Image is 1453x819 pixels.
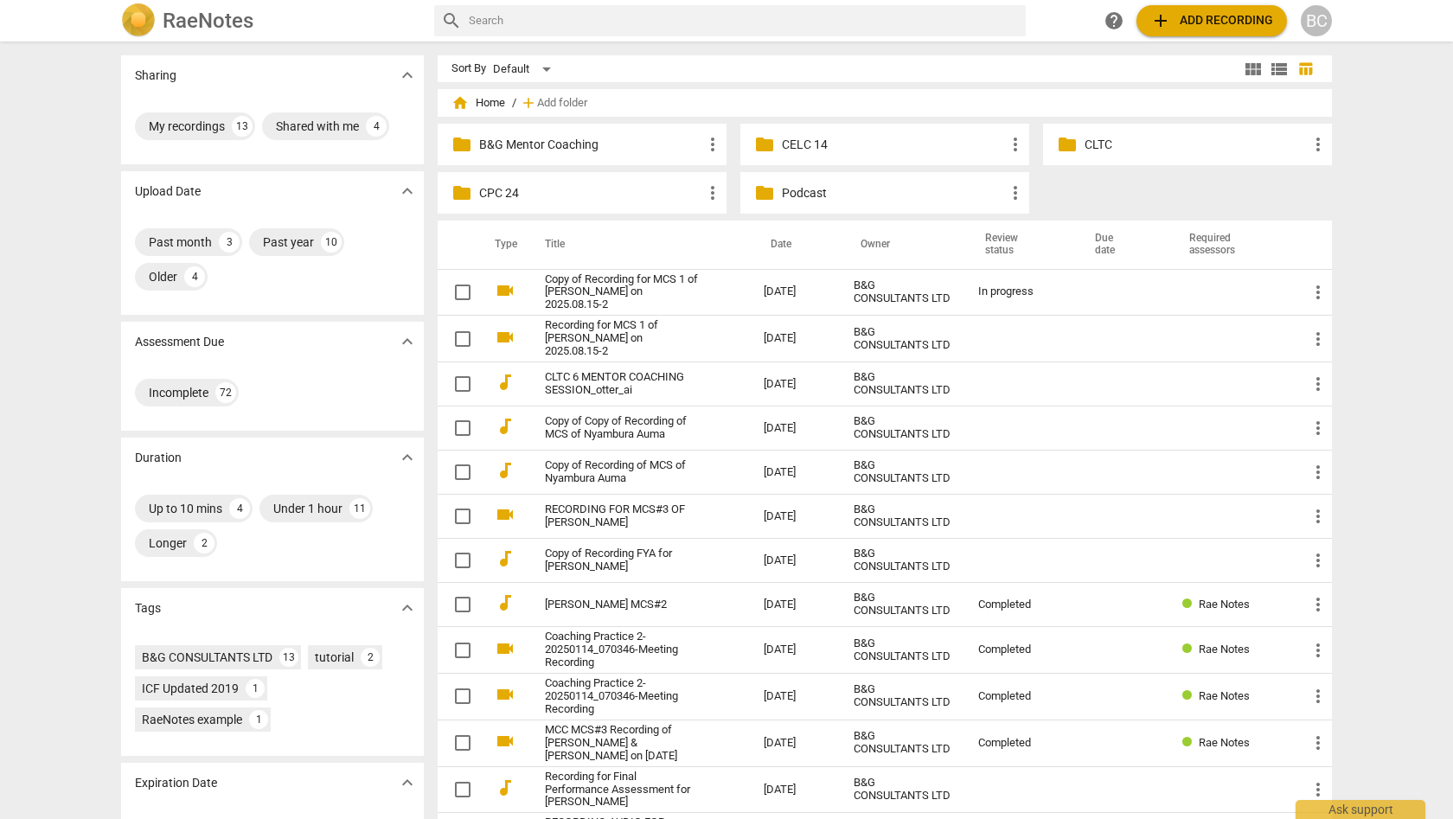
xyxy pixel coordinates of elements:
[149,500,222,517] div: Up to 10 mins
[394,329,420,355] button: Show more
[512,97,516,110] span: /
[750,673,840,720] td: [DATE]
[493,55,557,83] div: Default
[469,7,1019,35] input: Search
[750,583,840,627] td: [DATE]
[854,459,951,485] div: B&G CONSULTANTS LTD
[750,316,840,362] td: [DATE]
[163,9,253,33] h2: RaeNotes
[1150,10,1273,31] span: Add recording
[545,319,701,358] a: Recording for MCS 1 of [PERSON_NAME] on 2025.08.15-2
[854,279,951,305] div: B&G CONSULTANTS LTD
[479,136,702,154] p: B&G Mentor Coaching
[1292,56,1318,82] button: Table view
[750,406,840,451] td: [DATE]
[481,221,524,269] th: Type
[1269,59,1290,80] span: view_list
[397,65,418,86] span: expand_more
[142,711,242,728] div: RaeNotes example
[184,266,205,287] div: 4
[135,67,176,85] p: Sharing
[121,3,420,38] a: LogoRaeNotes
[750,766,840,813] td: [DATE]
[194,533,214,553] div: 2
[121,3,156,38] img: Logo
[451,94,505,112] span: Home
[394,770,420,796] button: Show more
[451,62,486,75] div: Sort By
[854,503,951,529] div: B&G CONSULTANTS LTD
[142,649,272,666] div: B&G CONSULTANTS LTD
[1308,418,1328,438] span: more_vert
[545,630,701,669] a: Coaching Practice 2-20250114_070346-Meeting Recording
[545,459,701,485] a: Copy of Recording of MCS of Nyambura Auma
[750,627,840,674] td: [DATE]
[495,777,515,798] span: audiotrack
[229,498,250,519] div: 4
[315,649,354,666] div: tutorial
[1005,182,1026,203] span: more_vert
[495,280,515,301] span: videocam
[394,178,420,204] button: Show more
[1150,10,1171,31] span: add
[397,331,418,352] span: expand_more
[520,94,537,112] span: add
[361,648,380,667] div: 2
[397,181,418,202] span: expand_more
[1308,374,1328,394] span: more_vert
[1199,736,1250,749] span: Rae Notes
[1243,59,1264,80] span: view_module
[1308,779,1328,800] span: more_vert
[1085,136,1308,154] p: CLTC
[978,690,1060,703] div: Completed
[1308,594,1328,615] span: more_vert
[545,771,701,809] a: Recording for Final Performance Assessment for [PERSON_NAME]
[1308,462,1328,483] span: more_vert
[854,730,951,756] div: B&G CONSULTANTS LTD
[149,268,177,285] div: Older
[397,447,418,468] span: expand_more
[1296,800,1425,819] div: Ask support
[1308,640,1328,661] span: more_vert
[441,10,462,31] span: search
[495,684,515,705] span: videocam
[1308,506,1328,527] span: more_vert
[750,451,840,495] td: [DATE]
[750,720,840,766] td: [DATE]
[149,234,212,251] div: Past month
[349,498,370,519] div: 11
[1182,643,1199,656] span: Review status: completed
[142,680,239,697] div: ICF Updated 2019
[854,592,951,617] div: B&G CONSULTANTS LTD
[135,599,161,617] p: Tags
[495,504,515,525] span: videocam
[394,62,420,88] button: Show more
[1308,733,1328,753] span: more_vert
[1199,689,1250,702] span: Rae Notes
[279,648,298,667] div: 13
[397,772,418,793] span: expand_more
[1297,61,1314,77] span: table_chart
[524,221,750,269] th: Title
[964,221,1074,269] th: Review status
[1308,329,1328,349] span: more_vert
[750,539,840,583] td: [DATE]
[545,677,701,716] a: Coaching Practice 2-20250114_070346-Meeting Recording
[394,445,420,470] button: Show more
[840,221,964,269] th: Owner
[537,97,587,110] span: Add folder
[750,221,840,269] th: Date
[854,371,951,397] div: B&G CONSULTANTS LTD
[495,638,515,659] span: videocam
[135,449,182,467] p: Duration
[978,598,1060,611] div: Completed
[397,598,418,618] span: expand_more
[1301,5,1332,36] button: BC
[1266,56,1292,82] button: List view
[978,643,1060,656] div: Completed
[545,273,701,312] a: Copy of Recording for MCS 1 of [PERSON_NAME] on 2025.08.15-2
[263,234,314,251] div: Past year
[249,710,268,729] div: 1
[451,134,472,155] span: folder
[1199,643,1250,656] span: Rae Notes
